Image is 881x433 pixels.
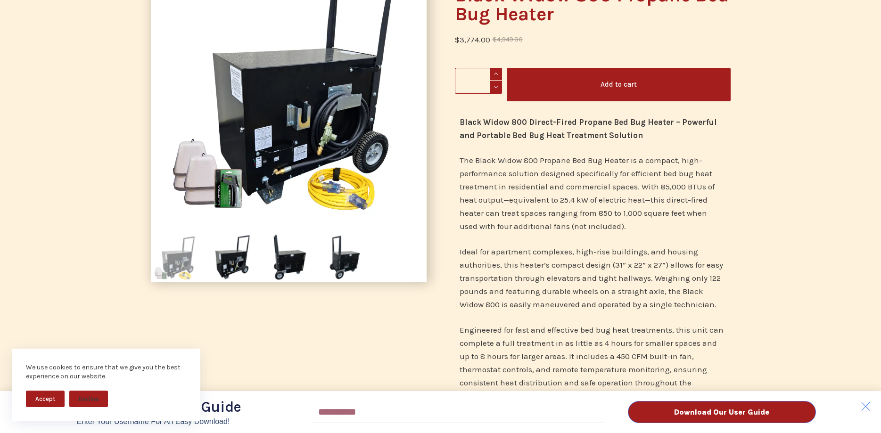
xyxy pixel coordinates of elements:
[628,401,816,423] button: Download Our User Guide
[26,363,186,381] div: We use cookies to ensure that we give you the best experience on our website.
[69,391,108,407] button: Decline
[674,408,769,416] span: Download Our User Guide
[8,4,36,32] button: Open LiveChat chat widget
[26,391,65,407] button: Accept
